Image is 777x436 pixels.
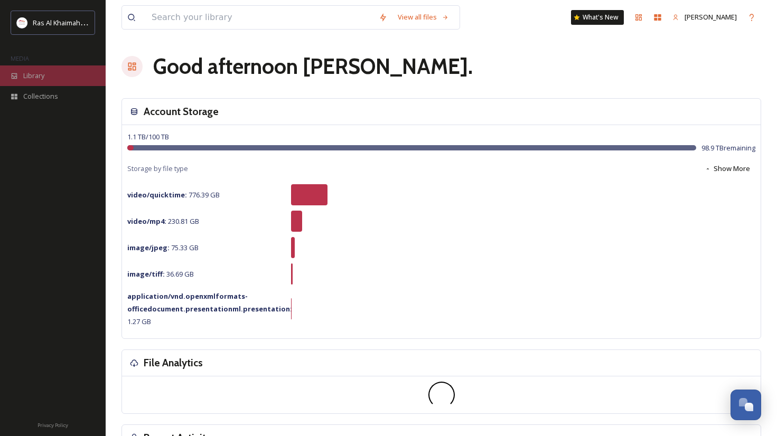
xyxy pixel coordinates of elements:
span: 1.27 GB [127,291,292,326]
span: Ras Al Khaimah Tourism Development Authority [33,17,182,27]
h3: Account Storage [144,104,219,119]
button: Open Chat [731,390,761,420]
span: Privacy Policy [38,422,68,429]
img: Logo_RAKTDA_RGB-01.png [17,17,27,28]
span: Library [23,71,44,81]
a: View all files [392,7,454,27]
a: Privacy Policy [38,418,68,431]
strong: video/quicktime : [127,190,187,200]
span: Collections [23,91,58,101]
strong: video/mp4 : [127,216,166,226]
span: 1.1 TB / 100 TB [127,132,169,141]
h3: File Analytics [144,355,203,371]
span: 776.39 GB [127,190,220,200]
span: 230.81 GB [127,216,199,226]
input: Search your library [146,6,373,29]
strong: application/vnd.openxmlformats-officedocument.presentationml.presentation : [127,291,292,314]
span: MEDIA [11,54,29,62]
span: 98.9 TB remaining [701,143,755,153]
span: Storage by file type [127,164,188,174]
span: [PERSON_NAME] [685,12,737,22]
strong: image/tiff : [127,269,165,279]
a: [PERSON_NAME] [667,7,742,27]
h1: Good afternoon [PERSON_NAME] . [153,51,473,82]
button: Show More [699,158,755,179]
a: What's New [571,10,624,25]
span: 75.33 GB [127,243,199,252]
strong: image/jpeg : [127,243,170,252]
span: 36.69 GB [127,269,194,279]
